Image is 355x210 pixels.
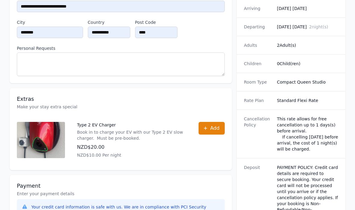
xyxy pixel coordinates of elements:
[17,95,225,103] h3: Extras
[277,79,338,85] dd: Compact Queen Studio
[135,19,177,25] label: Post Code
[244,79,272,85] dt: Room Type
[277,42,338,48] dd: 2 Adult(s)
[17,45,225,51] label: Personal Requests
[17,182,225,189] h3: Payment
[277,97,338,103] dd: Standard Flexi Rate
[244,5,272,11] dt: Arriving
[17,104,225,110] p: Make your stay extra special
[77,122,187,128] p: Type 2 EV Charger
[309,24,328,29] span: 2 night(s)
[244,24,272,30] dt: Departing
[210,125,220,132] span: Add
[17,191,225,197] p: Enter your payment details
[77,152,187,158] p: NZD$10.00 Per night
[277,61,338,67] dd: 0 Child(ren)
[77,129,187,141] p: Book in to charge your EV with our Type 2 EV slow charger. Must be pre-booked.
[244,116,272,152] dt: Cancellation Policy
[17,19,83,25] label: City
[199,122,225,135] button: Add
[277,24,338,30] dd: [DATE] [DATE]
[244,61,272,67] dt: Children
[77,144,187,151] p: NZD$20.00
[277,116,338,152] div: This rate allows for free cancellation up to 1 days(s) before arrival. If cancelling [DATE] befor...
[244,42,272,48] dt: Adults
[88,19,130,25] label: Country
[244,97,272,103] dt: Rate Plan
[277,5,338,11] dd: [DATE] [DATE]
[17,122,65,158] img: Type 2 EV Charger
